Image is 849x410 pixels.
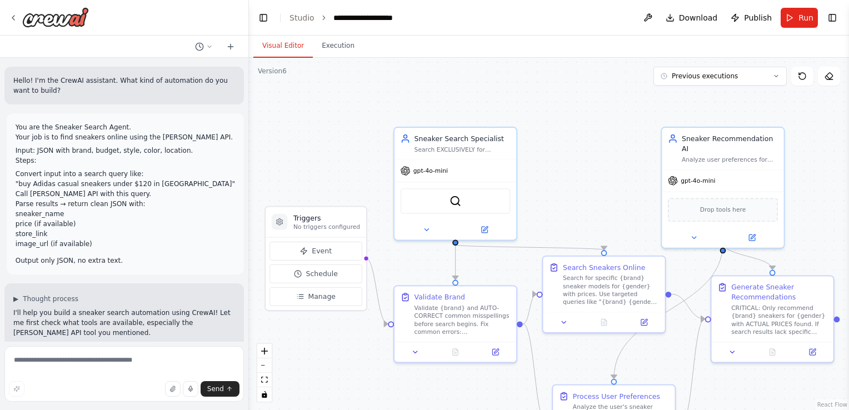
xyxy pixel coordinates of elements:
button: Open in side panel [795,346,829,358]
p: Input: JSON with brand, budget, style, color, location. Steps: [16,146,235,166]
button: zoom out [257,358,272,373]
li: sneaker_name [16,209,235,219]
li: store_link [16,229,235,239]
span: Download [679,12,718,23]
img: Logo [22,7,89,27]
button: No output available [583,317,625,328]
button: Start a new chat [222,40,239,53]
div: React Flow controls [257,344,272,402]
div: Search EXCLUSIVELY for {brand} sneakers for {gender} within realistic price ranges. For budgets u... [414,146,511,153]
div: Validate Brand [414,292,465,302]
div: Validate {brand} and AUTO-CORRECT common misspellings before search begins. Fix common errors: "A... [414,304,511,336]
span: Send [207,384,224,393]
button: Event [269,242,362,261]
button: Schedule [269,264,362,283]
div: Sneaker Search SpecialistSearch EXCLUSIVELY for {brand} sneakers for {gender} within realistic pr... [393,127,517,241]
button: toggle interactivity [257,387,272,402]
button: No output available [435,346,476,358]
g: Edge from 7b4b7f53-b725-407e-b735-63451204f22c to e721b514-737f-42fd-8320-43c9c1c8da5c [718,243,777,269]
button: Open in side panel [627,317,661,328]
button: Send [201,381,239,397]
button: Upload files [165,381,181,397]
a: React Flow attribution [817,402,847,408]
div: Version 6 [258,67,287,76]
g: Edge from 289a03e9-daab-4693-b56c-609b21303370 to e721b514-737f-42fd-8320-43c9c1c8da5c [672,289,705,324]
div: TriggersNo triggers configuredEventScheduleManage [264,206,367,311]
button: Run [781,8,818,28]
a: Studio [289,13,314,22]
span: Drop tools here [700,205,746,215]
div: Sneaker Recommendation AI [682,134,778,154]
span: Schedule [306,269,338,279]
div: Analyze user preferences for {brand}, {gender}, {budget}, {style}, {color}, and {location}, then ... [682,156,778,163]
span: ▶ [13,294,18,303]
li: Parse results → return clean JSON with: [16,199,235,249]
button: Open in side panel [724,232,780,243]
button: No output available [751,346,793,358]
li: image_url (if available) [16,239,235,249]
g: Edge from triggers to dab08c10-5b3a-4702-bc26-f4b79742ffa3 [366,253,388,329]
button: Download [661,8,722,28]
button: fit view [257,373,272,387]
span: Manage [308,292,336,302]
div: Generate Sneaker RecommendationsCRITICAL: Only recommend {brand} sneakers for {gender} with ACTUA... [711,276,835,363]
div: Sneaker Recommendation AIAnalyze user preferences for {brand}, {gender}, {budget}, {style}, {colo... [661,127,785,248]
span: gpt-4o-mini [681,177,715,184]
button: Switch to previous chat [191,40,217,53]
button: zoom in [257,344,272,358]
button: Open in side panel [456,224,512,236]
div: Search Sneakers OnlineSearch for specific {brand} sneaker models for {gender} with prices. Use ta... [542,256,666,333]
button: Visual Editor [253,34,313,58]
div: Sneaker Search Specialist [414,134,511,144]
p: I'll help you build a sneaker search automation using CrewAI! Let me first check what tools are a... [13,308,235,338]
li: Convert input into a search query like: "buy Adidas casual sneakers under $120 in [GEOGRAPHIC_DATA]" [16,169,235,189]
g: Edge from f699d680-8633-499a-844e-a307cfce3481 to 289a03e9-daab-4693-b56c-609b21303370 [451,240,609,255]
li: price (if available) [16,219,235,229]
p: You are the Sneaker Search Agent. Your job is to find sneakers online using the [PERSON_NAME] API. [16,122,235,142]
span: Publish [744,12,772,23]
button: Execution [313,34,363,58]
nav: breadcrumb [289,12,393,23]
button: Show right sidebar [825,10,840,26]
g: Edge from dab08c10-5b3a-4702-bc26-f4b79742ffa3 to 289a03e9-daab-4693-b56c-609b21303370 [523,289,536,329]
div: Process User Preferences [573,391,660,401]
p: No triggers configured [293,223,360,231]
button: Click to speak your automation idea [183,381,198,397]
g: Edge from 7b4b7f53-b725-407e-b735-63451204f22c to 67c04864-c10b-425c-bc9f-5e53cc4e1249 [609,243,728,378]
span: Run [798,12,813,23]
button: Publish [726,8,776,28]
div: Validate BrandValidate {brand} and AUTO-CORRECT common misspellings before search begins. Fix com... [393,285,517,363]
div: Search for specific {brand} sneaker models for {gender} with prices. Use targeted queries like "{... [563,274,659,306]
div: Generate Sneaker Recommendations [731,282,827,302]
span: Previous executions [672,72,738,81]
span: Event [312,246,332,256]
img: SerperDevTool [450,195,461,207]
li: Call [PERSON_NAME] API with this query. [16,189,235,199]
button: Improve this prompt [9,381,24,397]
button: Manage [269,287,362,306]
button: ▶Thought process [13,294,78,303]
span: gpt-4o-mini [413,167,448,174]
div: CRITICAL: Only recommend {brand} sneakers for {gender} with ACTUAL PRICES found. If search result... [731,304,827,336]
button: Previous executions [653,67,787,86]
button: Hide left sidebar [256,10,271,26]
span: Thought process [23,294,78,303]
p: Hello! I'm the CrewAI assistant. What kind of automation do you want to build? [13,76,235,96]
button: Open in side panel [478,346,512,358]
p: Output only JSON, no extra text. [16,256,235,266]
div: Search Sneakers Online [563,262,645,272]
h3: Triggers [293,213,360,223]
g: Edge from f699d680-8633-499a-844e-a307cfce3481 to dab08c10-5b3a-4702-bc26-f4b79742ffa3 [451,245,461,280]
